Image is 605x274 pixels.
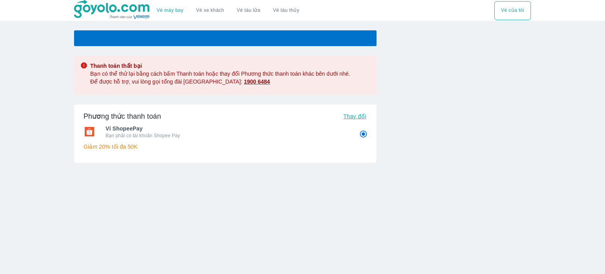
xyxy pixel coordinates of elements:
[244,78,270,86] a: 1900 6484
[84,143,367,151] p: Giảm 20% tối đa 50K
[106,132,348,139] p: Bạn phải có tài khoản Shopee Pay
[84,122,367,141] div: Ví ShopeePayVí ShopeePayBạn phải có tài khoản Shopee Pay
[157,7,184,13] a: Vé máy bay
[494,1,531,20] div: choose transportation mode
[84,127,95,136] img: Ví ShopeePay
[150,1,306,20] div: choose transportation mode
[90,62,350,70] span: Thanh toán thất bại
[267,1,306,20] button: Vé tàu thủy
[343,113,366,119] span: Thay đổi
[90,78,270,85] span: Để được hỗ trợ, vui lòng gọi tổng đài [GEOGRAPHIC_DATA]:
[84,112,161,121] h6: Phương thức thanh toán
[90,70,350,78] span: Bạn có thể thử lại bằng cách bấm Thanh toán hoặc thay đổi Phương thức thanh toán khác bên dưới nhé.
[340,111,369,122] button: Thay đổi
[230,1,267,20] a: Vé tàu lửa
[494,1,531,20] button: Vé của tôi
[106,125,348,132] span: Ví ShopeePay
[80,62,87,69] img: alert
[196,7,224,13] a: Vé xe khách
